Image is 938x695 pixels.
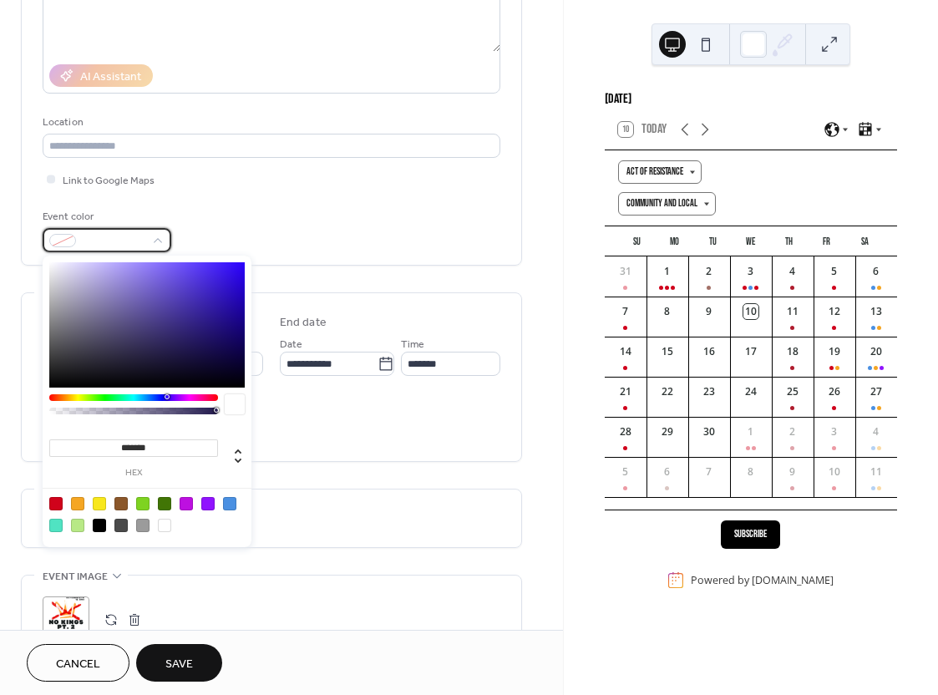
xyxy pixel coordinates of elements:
[618,464,633,479] div: 5
[114,519,128,532] div: #4A4A4A
[618,424,633,439] div: 28
[702,384,717,399] div: 23
[660,264,675,279] div: 1
[71,519,84,532] div: #B8E986
[49,519,63,532] div: #50E3C2
[660,464,675,479] div: 6
[660,344,675,359] div: 15
[605,89,897,109] div: [DATE]
[656,226,693,256] div: Mo
[71,497,84,510] div: #F5A623
[869,304,884,319] div: 13
[743,424,758,439] div: 1
[743,344,758,359] div: 17
[43,208,168,226] div: Event color
[827,264,842,279] div: 5
[743,304,758,319] div: 10
[27,644,129,682] button: Cancel
[223,497,236,510] div: #4A90E2
[180,497,193,510] div: #BD10E0
[827,464,842,479] div: 10
[869,264,884,279] div: 6
[869,464,884,479] div: 11
[618,384,633,399] div: 21
[827,384,842,399] div: 26
[721,520,780,549] button: Subscribe
[49,469,218,478] label: hex
[732,226,769,256] div: We
[56,656,100,673] span: Cancel
[618,264,633,279] div: 31
[785,384,800,399] div: 25
[785,464,800,479] div: 9
[201,497,215,510] div: #9013FE
[869,344,884,359] div: 20
[846,226,884,256] div: Sa
[691,573,834,587] div: Powered by
[136,644,222,682] button: Save
[43,114,497,131] div: Location
[63,172,155,190] span: Link to Google Maps
[43,568,108,586] span: Event image
[114,497,128,510] div: #8B572A
[827,344,842,359] div: 19
[660,384,675,399] div: 22
[158,497,171,510] div: #417505
[280,336,302,353] span: Date
[785,304,800,319] div: 11
[869,424,884,439] div: 4
[752,573,834,587] a: [DOMAIN_NAME]
[618,304,633,319] div: 7
[702,344,717,359] div: 16
[618,344,633,359] div: 14
[618,226,656,256] div: Su
[158,519,171,532] div: #FFFFFF
[743,264,758,279] div: 3
[770,226,808,256] div: Th
[93,519,106,532] div: #000000
[869,384,884,399] div: 27
[49,497,63,510] div: #D0021B
[136,519,150,532] div: #9B9B9B
[660,424,675,439] div: 29
[702,304,717,319] div: 9
[93,497,106,510] div: #F8E71C
[702,264,717,279] div: 2
[136,497,150,510] div: #7ED321
[401,336,424,353] span: Time
[660,304,675,319] div: 8
[785,424,800,439] div: 2
[43,596,89,643] div: ;
[694,226,732,256] div: Tu
[743,464,758,479] div: 8
[165,656,193,673] span: Save
[702,464,717,479] div: 7
[743,384,758,399] div: 24
[702,424,717,439] div: 30
[785,344,800,359] div: 18
[280,314,327,332] div: End date
[808,226,845,256] div: Fr
[785,264,800,279] div: 4
[827,424,842,439] div: 3
[827,304,842,319] div: 12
